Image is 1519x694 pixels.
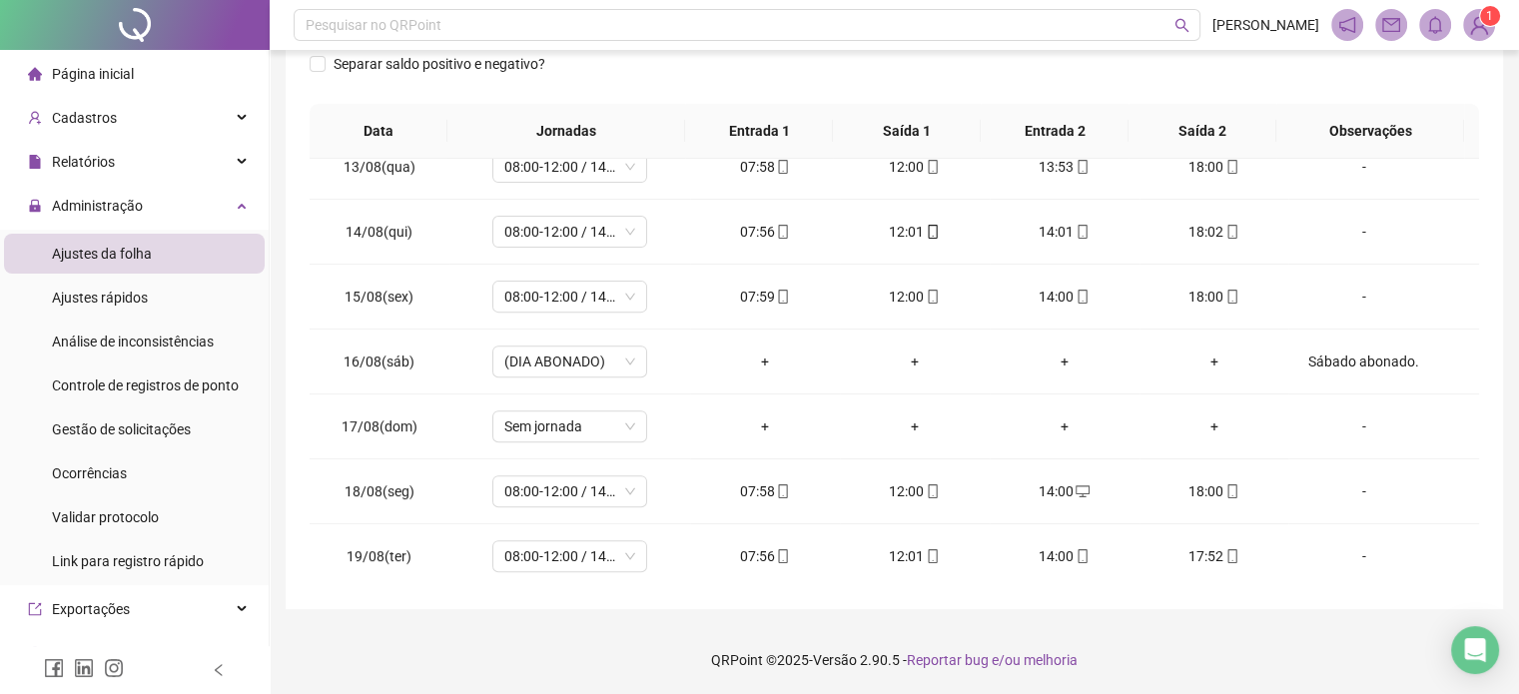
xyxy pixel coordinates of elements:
[28,199,42,213] span: lock
[1276,104,1464,159] th: Observações
[52,421,191,437] span: Gestão de solicitações
[1155,415,1273,437] div: +
[1486,9,1493,23] span: 1
[1155,545,1273,567] div: 17:52
[345,483,414,499] span: 18/08(seg)
[347,548,411,564] span: 19/08(ter)
[685,104,833,159] th: Entrada 1
[52,601,130,617] span: Exportações
[774,484,790,498] span: mobile
[28,602,42,616] span: export
[344,159,415,175] span: 13/08(qua)
[774,290,790,304] span: mobile
[924,225,940,239] span: mobile
[1074,484,1090,498] span: desktop
[1074,549,1090,563] span: mobile
[1223,290,1239,304] span: mobile
[981,104,1129,159] th: Entrada 2
[1223,549,1239,563] span: mobile
[1480,6,1500,26] sup: Atualize o seu contato no menu Meus Dados
[52,553,204,569] span: Link para registro rápido
[1006,286,1124,308] div: 14:00
[1155,221,1273,243] div: 18:02
[813,652,857,668] span: Versão
[856,286,974,308] div: 12:00
[1006,221,1124,243] div: 14:01
[1155,350,1273,372] div: +
[212,663,226,677] span: left
[1451,626,1499,674] div: Open Intercom Messenger
[924,549,940,563] span: mobile
[706,545,824,567] div: 07:56
[344,353,414,369] span: 16/08(sáb)
[52,645,126,661] span: Integrações
[310,104,447,159] th: Data
[1304,480,1422,502] div: -
[326,53,553,75] span: Separar saldo positivo e negativo?
[924,484,940,498] span: mobile
[504,217,635,247] span: 08:00-12:00 / 14:00-18:00
[52,198,143,214] span: Administração
[1155,156,1273,178] div: 18:00
[774,549,790,563] span: mobile
[924,160,940,174] span: mobile
[52,154,115,170] span: Relatórios
[924,290,940,304] span: mobile
[706,286,824,308] div: 07:59
[1223,484,1239,498] span: mobile
[1223,160,1239,174] span: mobile
[1174,18,1189,33] span: search
[1155,286,1273,308] div: 18:00
[52,66,134,82] span: Página inicial
[504,282,635,312] span: 08:00-12:00 / 14:00-18:00
[1304,545,1422,567] div: -
[52,377,239,393] span: Controle de registros de ponto
[1006,480,1124,502] div: 14:00
[856,415,974,437] div: +
[706,415,824,437] div: +
[28,111,42,125] span: user-add
[856,480,974,502] div: 12:00
[1074,225,1090,239] span: mobile
[1304,221,1422,243] div: -
[706,156,824,178] div: 07:58
[52,509,159,525] span: Validar protocolo
[1304,415,1422,437] div: -
[1129,104,1276,159] th: Saída 2
[1304,286,1422,308] div: -
[74,658,94,678] span: linkedin
[1212,14,1319,36] span: [PERSON_NAME]
[52,465,127,481] span: Ocorrências
[28,155,42,169] span: file
[52,290,148,306] span: Ajustes rápidos
[907,652,1078,668] span: Reportar bug e/ou melhoria
[833,104,981,159] th: Saída 1
[706,350,824,372] div: +
[345,289,413,305] span: 15/08(sex)
[504,411,635,441] span: Sem jornada
[1074,160,1090,174] span: mobile
[346,224,412,240] span: 14/08(qui)
[1338,16,1356,34] span: notification
[1155,480,1273,502] div: 18:00
[28,67,42,81] span: home
[774,160,790,174] span: mobile
[856,221,974,243] div: 12:01
[1006,415,1124,437] div: +
[1304,350,1422,372] div: Sábado abonado.
[774,225,790,239] span: mobile
[856,350,974,372] div: +
[1223,225,1239,239] span: mobile
[1006,156,1124,178] div: 13:53
[1426,16,1444,34] span: bell
[104,658,124,678] span: instagram
[52,334,214,349] span: Análise de inconsistências
[504,476,635,506] span: 08:00-12:00 / 14:00-18:00
[1292,120,1448,142] span: Observações
[1464,10,1494,40] img: 64802
[1006,350,1124,372] div: +
[706,480,824,502] div: 07:58
[1382,16,1400,34] span: mail
[504,152,635,182] span: 08:00-12:00 / 14:00-18:00
[342,418,417,434] span: 17/08(dom)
